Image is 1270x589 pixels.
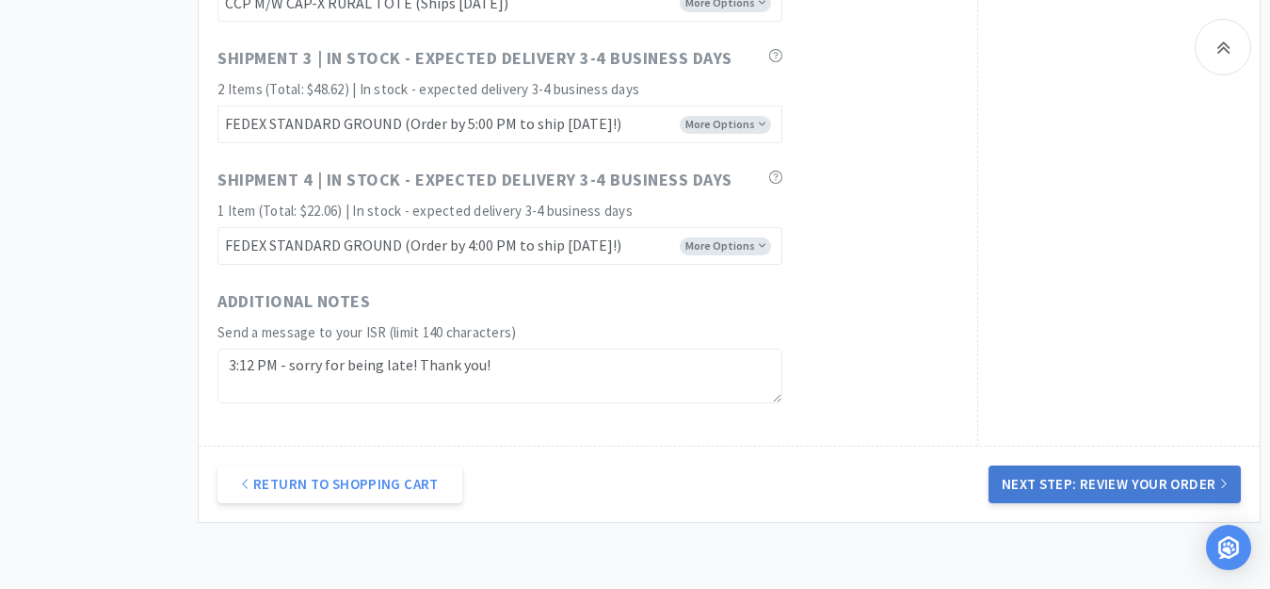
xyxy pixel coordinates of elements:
span: Shipment 4 | In stock - expected delivery 3-4 business days [217,167,732,194]
span: Shipment 3 | In stock - expected delivery 3-4 business days [217,45,732,73]
textarea: 3:12 PM - sorry for being late! Thank you! [217,349,782,403]
span: Send a message to your ISR (limit 140 characters) [217,323,516,341]
span: Additional Notes [217,288,370,316]
span: 2 Items (Total: $48.62) | In stock - expected delivery 3-4 business days [217,80,639,98]
button: Next Step: Review Your Order [989,466,1241,503]
div: Open Intercom Messenger [1206,525,1251,570]
a: Return to Shopping Cart [217,466,462,503]
span: 1 Item (Total: $22.06) | In stock - expected delivery 3-4 business days [217,202,633,220]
